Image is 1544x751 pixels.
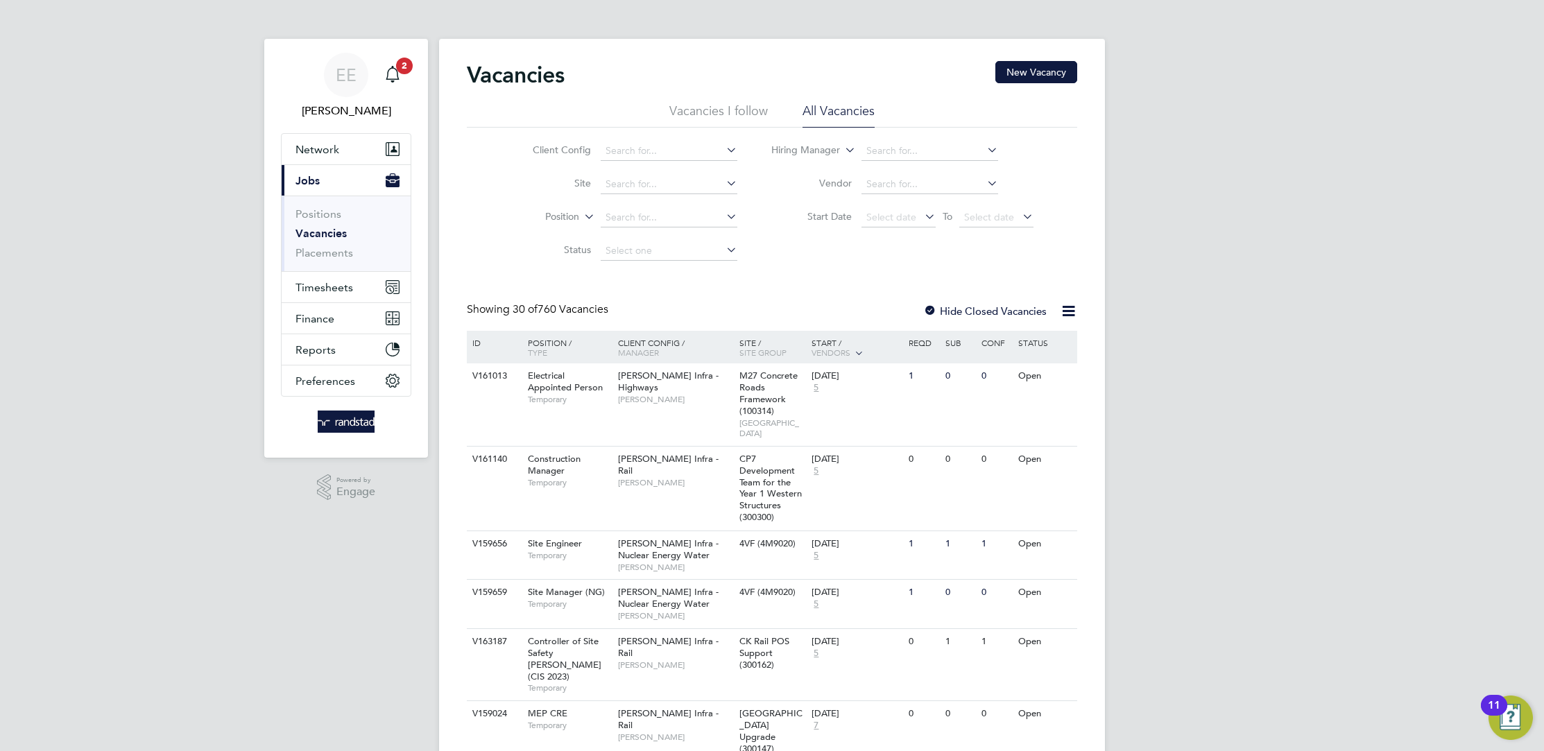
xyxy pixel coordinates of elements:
[942,701,978,727] div: 0
[511,243,591,256] label: Status
[812,720,821,732] span: 7
[467,61,565,89] h2: Vacancies
[282,272,411,302] button: Timesheets
[866,211,916,223] span: Select date
[942,363,978,389] div: 0
[469,629,517,655] div: V163187
[942,580,978,605] div: 0
[812,370,902,382] div: [DATE]
[601,141,737,161] input: Search for...
[905,531,941,557] div: 1
[469,331,517,354] div: ID
[942,629,978,655] div: 1
[618,347,659,358] span: Manager
[295,227,347,240] a: Vacancies
[1015,331,1075,354] div: Status
[528,370,603,393] span: Electrical Appointed Person
[978,363,1014,389] div: 0
[528,347,547,358] span: Type
[282,165,411,196] button: Jobs
[1015,447,1075,472] div: Open
[282,196,411,271] div: Jobs
[618,370,719,393] span: [PERSON_NAME] Infra - Highways
[528,598,611,610] span: Temporary
[528,477,611,488] span: Temporary
[295,281,353,294] span: Timesheets
[396,58,413,74] span: 2
[469,531,517,557] div: V159656
[772,210,852,223] label: Start Date
[739,370,798,417] span: M27 Concrete Roads Framework (100314)
[295,143,339,156] span: Network
[905,331,941,354] div: Reqd
[264,39,428,458] nav: Main navigation
[318,411,375,433] img: randstad-logo-retina.png
[511,144,591,156] label: Client Config
[760,144,840,157] label: Hiring Manager
[336,474,375,486] span: Powered by
[861,175,998,194] input: Search for...
[295,174,320,187] span: Jobs
[601,208,737,227] input: Search for...
[469,701,517,727] div: V159024
[528,394,611,405] span: Temporary
[513,302,538,316] span: 30 of
[336,66,357,84] span: EE
[336,486,375,498] span: Engage
[528,720,611,731] span: Temporary
[938,207,957,225] span: To
[618,477,732,488] span: [PERSON_NAME]
[295,207,341,221] a: Positions
[469,447,517,472] div: V161140
[669,103,768,128] li: Vacancies I follow
[978,331,1014,354] div: Conf
[601,175,737,194] input: Search for...
[282,334,411,365] button: Reports
[317,474,376,501] a: Powered byEngage
[739,537,796,549] span: 4VF (4M9020)
[978,701,1014,727] div: 0
[808,331,905,365] div: Start /
[812,454,902,465] div: [DATE]
[528,453,581,476] span: Construction Manager
[1015,363,1075,389] div: Open
[281,53,411,119] a: EE[PERSON_NAME]
[812,347,850,358] span: Vendors
[739,453,802,523] span: CP7 Development Team for the Year 1 Western Structures (300300)
[995,61,1077,83] button: New Vacancy
[282,303,411,334] button: Finance
[295,374,355,388] span: Preferences
[739,586,796,598] span: 4VF (4M9020)
[528,550,611,561] span: Temporary
[978,531,1014,557] div: 1
[618,586,719,610] span: [PERSON_NAME] Infra - Nuclear Energy Water
[469,363,517,389] div: V161013
[964,211,1014,223] span: Select date
[295,343,336,356] span: Reports
[1015,629,1075,655] div: Open
[281,411,411,433] a: Go to home page
[736,331,809,364] div: Site /
[803,103,875,128] li: All Vacancies
[618,732,732,743] span: [PERSON_NAME]
[812,587,902,598] div: [DATE]
[905,629,941,655] div: 0
[905,363,941,389] div: 1
[812,648,821,659] span: 5
[978,580,1014,605] div: 0
[739,347,787,358] span: Site Group
[618,707,719,731] span: [PERSON_NAME] Infra - Rail
[528,586,605,598] span: Site Manager (NG)
[812,708,902,720] div: [DATE]
[618,562,732,573] span: [PERSON_NAME]
[528,682,611,693] span: Temporary
[513,302,608,316] span: 760 Vacancies
[528,635,601,682] span: Controller of Site Safety [PERSON_NAME] (CIS 2023)
[282,134,411,164] button: Network
[499,210,579,224] label: Position
[812,636,902,648] div: [DATE]
[905,701,941,727] div: 0
[517,331,615,364] div: Position /
[923,304,1047,318] label: Hide Closed Vacancies
[739,635,789,671] span: CK Rail POS Support (300162)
